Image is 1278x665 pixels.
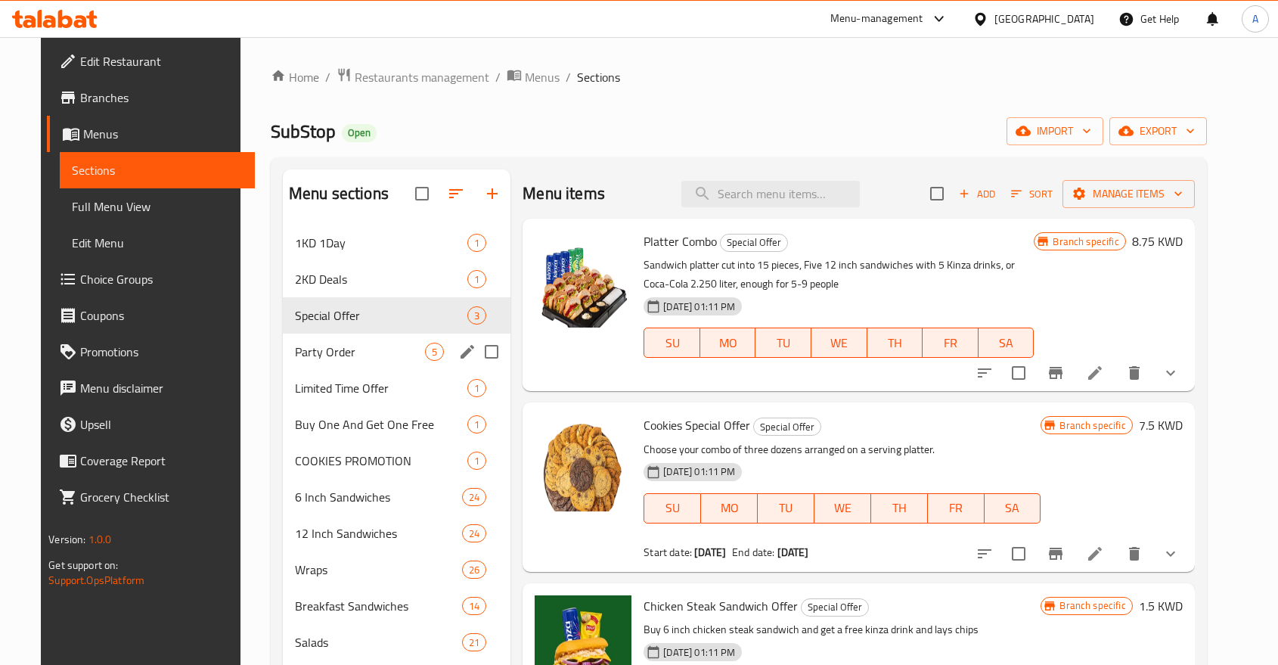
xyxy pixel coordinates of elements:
nav: breadcrumb [271,67,1207,87]
span: 26 [463,563,485,577]
b: [DATE] [777,542,809,562]
div: Special Offer [801,598,869,617]
span: Start date: [644,542,692,562]
span: 2KD Deals [295,270,467,288]
div: Special Offer [720,234,788,252]
div: items [462,561,486,579]
span: MO [706,332,750,354]
div: items [467,270,486,288]
h2: Menu sections [289,182,389,205]
span: Sort items [1001,182,1062,206]
span: Upsell [80,415,242,433]
div: items [462,633,486,651]
div: items [462,488,486,506]
span: Special Offer [802,598,868,616]
button: WE [811,328,867,358]
span: MO [707,497,752,519]
span: WE [817,332,861,354]
div: Special Offer3 [283,297,510,334]
button: delete [1116,355,1152,391]
div: items [467,452,486,470]
span: COOKIES PROMOTION [295,452,467,470]
span: TH [877,497,922,519]
span: 1KD 1Day [295,234,467,252]
span: Select all sections [406,178,438,210]
button: FR [928,493,985,524]
button: SA [979,328,1034,358]
button: MO [701,493,758,524]
span: Sort sections [438,176,474,212]
h6: 8.75 KWD [1132,231,1183,252]
a: Full Menu View [60,188,254,225]
span: Cookies Special Offer [644,414,750,437]
span: SU [650,332,693,354]
button: sort-choices [966,536,1003,572]
span: SU [650,497,695,519]
span: Sections [577,68,620,86]
li: / [325,68,330,86]
button: TH [871,493,928,524]
p: Sandwich platter cut into 15 pieces, Five 12 inch sandwiches with 5 Kinza drinks, or Coca-Cola 2.... [644,256,1034,294]
span: Manage items [1075,185,1183,204]
span: Wraps [295,561,462,579]
span: Coupons [80,306,242,325]
span: Limited Time Offer [295,379,467,397]
div: Breakfast Sandwiches14 [283,588,510,624]
a: Edit menu item [1086,545,1104,563]
span: Branches [80,89,242,107]
a: Restaurants management [337,67,489,87]
span: Restaurants management [355,68,489,86]
div: Party Order5edit [283,334,510,370]
a: Grocery Checklist [47,479,254,515]
span: Sort [1011,185,1053,203]
input: search [681,181,860,207]
span: Grocery Checklist [80,488,242,506]
div: Open [342,124,377,142]
button: Branch-specific-item [1038,355,1074,391]
div: items [467,306,486,325]
span: Buy One And Get One Free [295,415,467,433]
button: delete [1116,536,1152,572]
span: 1 [468,236,485,250]
div: Breakfast Sandwiches [295,597,462,615]
a: Home [271,68,319,86]
span: 5 [426,345,443,359]
span: TH [873,332,917,354]
a: Upsell [47,406,254,443]
span: WE [820,497,865,519]
span: 6 Inch Sandwiches [295,488,462,506]
span: Select to update [1003,538,1034,570]
div: items [467,379,486,397]
li: / [566,68,571,86]
span: TU [764,497,808,519]
div: items [462,597,486,615]
span: Choice Groups [80,270,242,288]
a: Support.OpsPlatform [48,570,144,590]
span: 24 [463,527,485,541]
button: import [1007,117,1103,145]
span: [DATE] 01:11 PM [657,465,741,479]
div: Wraps26 [283,552,510,588]
span: import [1019,122,1091,141]
h6: 7.5 KWD [1139,415,1183,436]
span: SubStop [271,114,336,148]
a: Edit Restaurant [47,43,254,79]
span: Branch specific [1047,235,1124,249]
div: items [467,415,486,433]
a: Menus [507,67,560,87]
span: Menu disclaimer [80,379,242,397]
img: Cookies Special Offer [535,415,631,511]
span: Coverage Report [80,452,242,470]
div: 2KD Deals1 [283,261,510,297]
span: Add [957,185,997,203]
svg: Show Choices [1162,545,1180,563]
span: Party Order [295,343,425,361]
span: Full Menu View [72,197,242,216]
span: Menus [525,68,560,86]
span: Special Offer [754,418,820,436]
span: 14 [463,599,485,614]
span: A [1252,11,1258,27]
span: Edit Restaurant [80,52,242,70]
